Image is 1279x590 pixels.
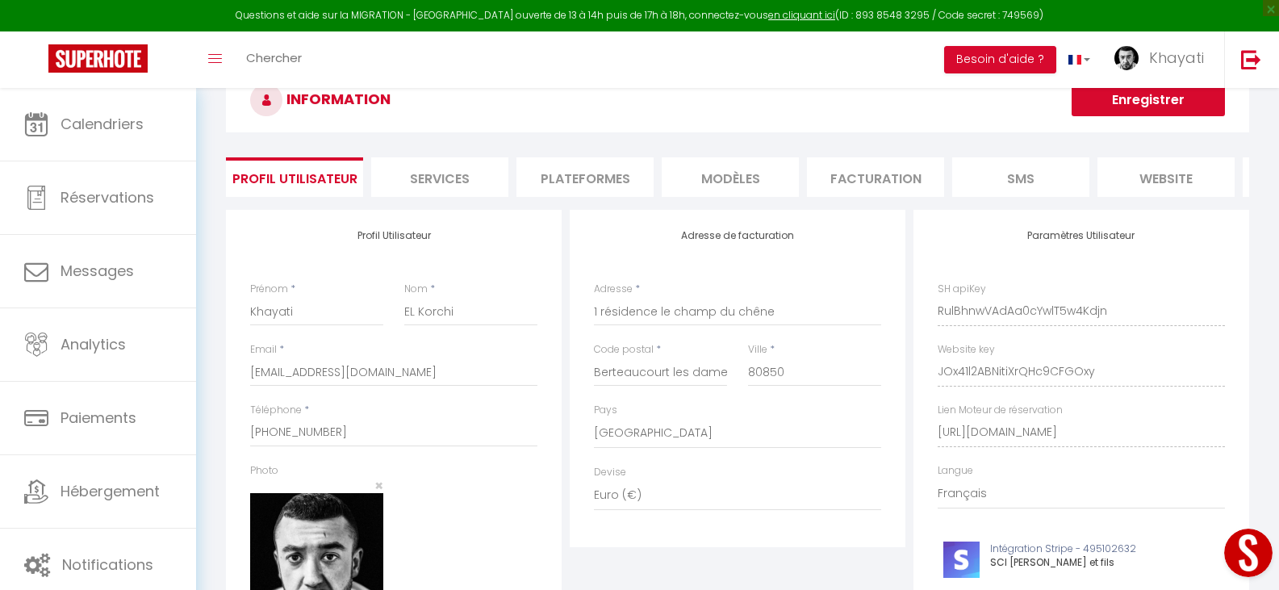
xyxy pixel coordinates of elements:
span: Khayati [1149,48,1204,68]
li: Profil Utilisateur [226,157,363,197]
p: Intégration Stripe - 495102632 [990,542,1198,557]
label: Pays [594,403,617,418]
label: Ville [748,342,767,358]
label: Lien Moteur de réservation [938,403,1063,418]
label: Nom [404,282,428,297]
span: × [374,475,383,496]
span: Calendriers [61,114,144,134]
img: Super Booking [48,44,148,73]
h4: Adresse de facturation [594,230,881,241]
button: Close [374,479,383,493]
li: Facturation [807,157,944,197]
li: website [1097,157,1235,197]
img: ... [1114,46,1139,70]
li: Plateformes [516,157,654,197]
h3: INFORMATION [226,68,1249,132]
span: Réservations [61,187,154,207]
a: Chercher [234,31,314,88]
span: Notifications [62,554,153,575]
h4: Profil Utilisateur [250,230,537,241]
h4: Paramètres Utilisateur [938,230,1225,241]
label: Langue [938,463,973,479]
label: Code postal [594,342,654,358]
span: SCI [PERSON_NAME] et fils [990,555,1114,569]
a: ... Khayati [1102,31,1224,88]
span: Analytics [61,334,126,354]
label: Website key [938,342,995,358]
img: stripe-logo.jpeg [943,542,980,578]
label: Prénom [250,282,288,297]
span: Messages [61,261,134,281]
label: Adresse [594,282,633,297]
a: en cliquant ici [768,8,835,22]
span: Paiements [61,408,136,428]
label: Devise [594,465,626,480]
span: Chercher [246,49,302,66]
label: Photo [250,463,278,479]
iframe: LiveChat chat widget [1211,522,1279,590]
label: SH apiKey [938,282,986,297]
label: Email [250,342,277,358]
li: Services [371,157,508,197]
button: Besoin d'aide ? [944,46,1056,73]
button: Enregistrer [1072,84,1225,116]
li: SMS [952,157,1089,197]
li: MODÈLES [662,157,799,197]
label: Téléphone [250,403,302,418]
img: logout [1241,49,1261,69]
span: Hébergement [61,481,160,501]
